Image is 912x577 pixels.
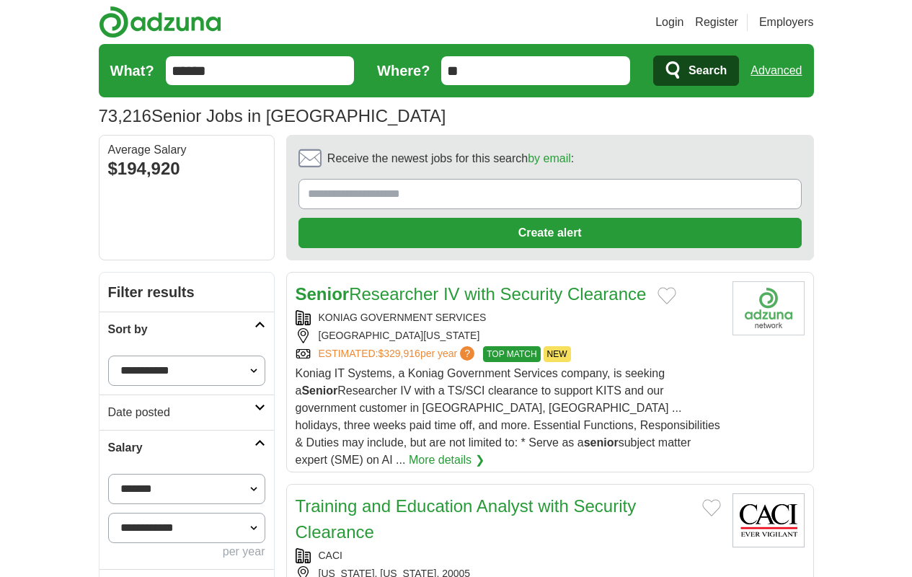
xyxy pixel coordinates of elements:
[296,310,721,325] div: KONIAG GOVERNMENT SERVICES
[99,106,446,125] h1: Senior Jobs in [GEOGRAPHIC_DATA]
[695,14,738,31] a: Register
[759,14,814,31] a: Employers
[108,156,265,182] div: $194,920
[108,321,254,338] h2: Sort by
[460,346,474,361] span: ?
[296,328,721,343] div: [GEOGRAPHIC_DATA][US_STATE]
[99,103,151,129] span: 73,216
[298,218,802,248] button: Create alert
[528,152,571,164] a: by email
[544,346,571,362] span: NEW
[99,273,274,312] h2: Filter results
[732,281,805,335] img: Company logo
[108,404,254,421] h2: Date posted
[483,346,540,362] span: TOP MATCH
[99,312,274,347] a: Sort by
[658,287,676,304] button: Add to favorite jobs
[702,499,721,516] button: Add to favorite jobs
[296,496,637,542] a: Training and Education Analyst with Security Clearance
[732,493,805,547] img: CACI International logo
[296,367,720,466] span: Koniag IT Systems, a Koniag Government Services company, is seeking a Researcher IV with a TS/SCI...
[319,346,478,362] a: ESTIMATED:$329,916per year?
[296,284,350,304] strong: Senior
[319,550,342,561] a: CACI
[99,395,274,430] a: Date posted
[99,6,221,38] img: Adzuna logo
[327,150,574,167] span: Receive the newest jobs for this search :
[110,60,154,82] label: What?
[108,144,265,156] div: Average Salary
[655,14,683,31] a: Login
[377,60,430,82] label: Where?
[301,384,337,397] strong: Senior
[108,543,265,560] div: per year
[378,348,420,359] span: $329,916
[653,56,739,86] button: Search
[99,430,274,465] a: Salary
[296,284,647,304] a: SeniorResearcher IV with Security Clearance
[689,56,727,85] span: Search
[409,452,484,469] a: More details ❯
[108,439,254,457] h2: Salary
[584,436,619,449] strong: senior
[751,56,802,85] a: Advanced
